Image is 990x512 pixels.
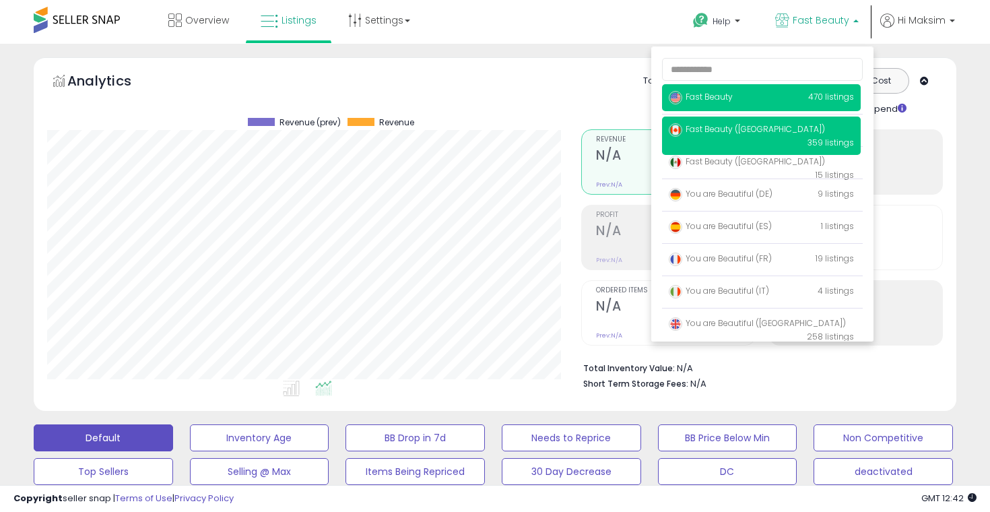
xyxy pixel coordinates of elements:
small: Prev: N/A [596,331,622,340]
button: Inventory Age [190,424,329,451]
img: germany.png [669,188,682,201]
span: Profit [596,212,754,219]
h5: Analytics [67,71,158,94]
img: mexico.png [669,156,682,169]
img: spain.png [669,220,682,234]
b: Short Term Storage Fees: [583,378,688,389]
span: 15 listings [816,169,854,181]
div: Totals For [643,75,696,88]
span: Help [713,15,731,27]
button: Needs to Reprice [502,424,641,451]
a: Help [682,2,754,44]
a: Privacy Policy [174,492,234,505]
span: 258 listings [807,331,854,342]
button: DC [658,458,797,485]
button: BB Price Below Min [658,424,797,451]
img: canada.png [669,123,682,137]
button: Selling @ Max [190,458,329,485]
a: Terms of Use [115,492,172,505]
li: N/A [583,359,933,375]
h2: N/A [596,223,754,241]
a: Hi Maksim [880,13,955,44]
img: france.png [669,253,682,266]
strong: Copyright [13,492,63,505]
small: Prev: N/A [596,256,622,264]
span: Hi Maksim [898,13,946,27]
span: 4 listings [818,285,854,296]
h2: N/A [596,298,754,317]
span: N/A [690,377,706,390]
span: You are Beautiful ([GEOGRAPHIC_DATA]) [669,317,846,329]
div: seller snap | | [13,492,234,505]
span: 1 listings [821,220,854,232]
button: BB Drop in 7d [345,424,485,451]
button: 30 Day Decrease [502,458,641,485]
span: Fast Beauty ([GEOGRAPHIC_DATA]) [669,156,825,167]
span: Revenue [596,136,754,143]
img: usa.png [669,91,682,104]
span: 359 listings [807,137,854,148]
span: 2025-08-13 12:42 GMT [921,492,977,505]
span: You are Beautiful (ES) [669,220,772,232]
span: Listings [282,13,317,27]
button: Default [34,424,173,451]
img: uk.png [669,317,682,331]
span: Revenue (prev) [279,118,341,127]
button: Top Sellers [34,458,173,485]
small: Prev: N/A [596,181,622,189]
i: Get Help [692,12,709,29]
img: italy.png [669,285,682,298]
span: Ordered Items [596,287,754,294]
span: Fast Beauty ([GEOGRAPHIC_DATA]) [669,123,825,135]
h2: N/A [596,148,754,166]
span: You are Beautiful (FR) [669,253,772,264]
button: deactivated [814,458,953,485]
span: Fast Beauty [793,13,849,27]
span: You are Beautiful (IT) [669,285,769,296]
span: 19 listings [816,253,854,264]
span: Revenue [379,118,414,127]
span: Fast Beauty [669,91,733,102]
span: You are Beautiful (DE) [669,188,772,199]
span: 470 listings [808,91,854,102]
b: Total Inventory Value: [583,362,675,374]
span: Overview [185,13,229,27]
button: Items Being Repriced [345,458,485,485]
span: 9 listings [818,188,854,199]
button: Non Competitive [814,424,953,451]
